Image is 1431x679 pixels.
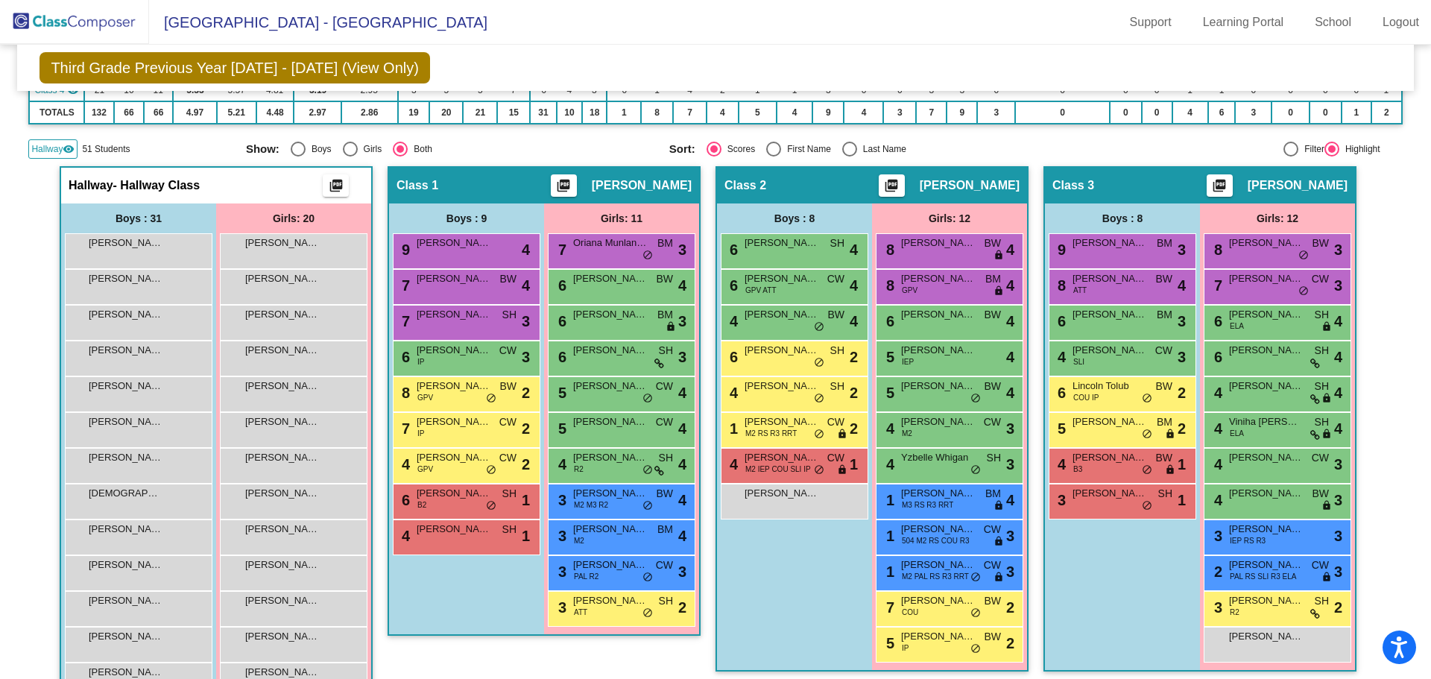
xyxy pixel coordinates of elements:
span: [PERSON_NAME] ([PERSON_NAME]) [PERSON_NAME] [901,271,976,286]
span: 7 [555,241,566,258]
span: 3 [1178,346,1186,368]
span: 1 [726,420,738,437]
div: Boys : 8 [1045,203,1200,233]
td: 9 [947,101,977,124]
span: [PERSON_NAME] [573,271,648,286]
span: CW [984,414,1001,430]
span: [PERSON_NAME] [745,379,819,394]
td: 10 [557,101,582,124]
span: SH [659,343,673,359]
span: 5 [882,385,894,401]
td: 4 [777,101,812,124]
td: 5 [739,101,777,124]
span: BW [656,271,673,287]
span: 6 [555,349,566,365]
span: - Hallway Class [113,178,200,193]
span: SH [502,307,517,323]
mat-icon: picture_as_pdf [882,178,900,199]
span: ELA [1230,428,1244,439]
span: do_not_disturb_alt [1142,429,1152,440]
span: lock [994,250,1004,262]
span: 4 [1210,456,1222,473]
mat-radio-group: Select an option [246,142,658,157]
span: Lincoln Tolub [1073,379,1147,394]
span: 9 [398,241,410,258]
span: GPV [417,392,433,403]
span: 4 [1006,382,1014,404]
span: 2 [850,382,858,404]
span: 8 [882,241,894,258]
span: [PERSON_NAME] [89,307,163,322]
td: 0 [1015,101,1110,124]
span: 5 [555,385,566,401]
div: Filter [1298,142,1324,156]
span: CW [656,379,673,394]
span: [PERSON_NAME] [417,307,491,322]
td: 15 [497,101,530,124]
span: 5 [1054,420,1066,437]
div: Boys : 9 [389,203,544,233]
span: Third Grade Previous Year [DATE] - [DATE] (View Only) [40,52,430,83]
td: 3 [977,101,1015,124]
span: [PERSON_NAME] [901,307,976,322]
span: M2 [902,428,912,439]
span: 1 [1178,453,1186,476]
span: CW [656,414,673,430]
span: [PERSON_NAME] [573,414,648,429]
span: do_not_disturb_alt [1298,250,1309,262]
span: 6 [726,277,738,294]
span: M2 RS R3 RRT [745,428,797,439]
span: SH [830,236,844,251]
td: 8 [641,101,672,124]
span: SH [1315,343,1329,359]
span: 6 [1210,349,1222,365]
td: 2.97 [294,101,341,124]
div: Girls: 12 [1200,203,1355,233]
a: Learning Portal [1191,10,1296,34]
span: [PERSON_NAME] [573,450,648,465]
span: SH [1315,379,1329,394]
span: Viniha [PERSON_NAME] [1229,414,1304,429]
span: [PERSON_NAME] [245,236,320,250]
span: 6 [1054,313,1066,329]
span: [PERSON_NAME] [PERSON_NAME] [89,236,163,250]
mat-icon: picture_as_pdf [555,178,572,199]
td: 7 [673,101,707,124]
span: GPV [417,464,433,475]
span: [PERSON_NAME] [1073,414,1147,429]
td: 4 [1172,101,1208,124]
span: CW [499,343,517,359]
span: R2 [574,464,584,475]
span: do_not_disturb_alt [642,250,653,262]
span: 8 [1054,277,1066,294]
span: BM [985,271,1001,287]
span: 4 [1006,310,1014,332]
span: BM [657,307,673,323]
td: 1 [607,101,641,124]
div: Girls: 12 [872,203,1027,233]
span: BW [499,271,517,287]
span: 1 [850,453,858,476]
span: GPV [902,285,917,296]
span: 3 [522,346,530,368]
span: [PERSON_NAME] [245,450,320,465]
span: 4 [522,239,530,261]
td: 7 [916,101,947,124]
span: ELA [1230,320,1244,332]
span: [PERSON_NAME] [89,414,163,429]
span: 4 [678,382,686,404]
span: BW [1312,236,1329,251]
span: [PERSON_NAME] [245,414,320,429]
span: 6 [555,313,566,329]
span: 4 [1210,420,1222,437]
span: [PERSON_NAME] [89,379,163,394]
span: [PERSON_NAME] [745,414,819,429]
div: Girls: 11 [544,203,699,233]
div: Boys : 31 [61,203,216,233]
span: Yzbelle Whigan [901,450,976,465]
td: 4 [844,101,883,124]
span: CW [1312,450,1329,466]
span: [PERSON_NAME] [1229,271,1304,286]
td: 9 [812,101,844,124]
span: SH [1315,414,1329,430]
